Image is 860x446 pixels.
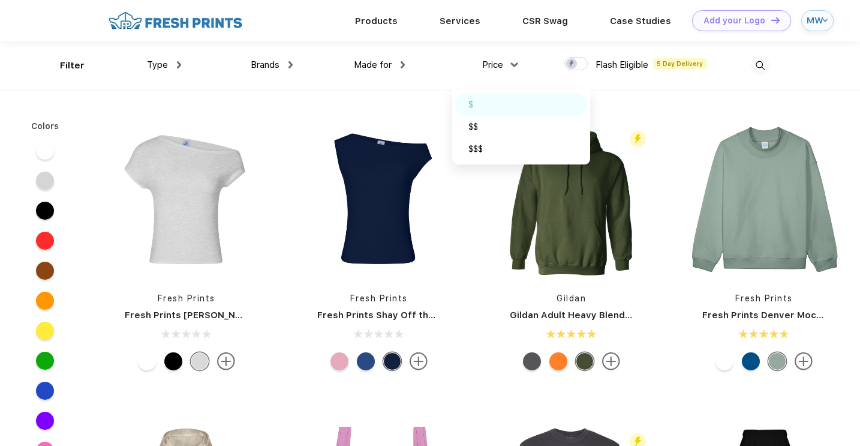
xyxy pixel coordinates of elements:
img: func=resize&h=266 [107,121,266,280]
img: more.svg [410,352,428,370]
div: Light Pink [330,352,348,370]
a: Services [440,16,480,26]
img: desktop_search.svg [750,56,770,76]
a: Fresh Prints [158,294,215,303]
div: $$$ [468,143,483,155]
div: $$ [468,121,478,133]
img: arrow_down_blue.svg [823,18,828,23]
span: Flash Eligible [596,59,648,70]
img: more.svg [602,352,620,370]
div: S Orange [549,352,567,370]
a: CSR Swag [522,16,568,26]
img: func=resize&h=266 [299,121,459,280]
div: Ash Grey [191,352,209,370]
div: Royal Blue [742,352,760,370]
img: func=resize&h=266 [492,121,651,280]
a: Fresh Prints [PERSON_NAME] Off the Shoulder Top [125,310,358,321]
div: MW [807,16,820,26]
div: Military Green [576,352,594,370]
img: func=resize&h=266 [684,121,844,280]
img: DT [771,17,780,23]
div: Colors [22,120,68,133]
img: more.svg [795,352,813,370]
div: True Blue [357,352,375,370]
span: Brands [251,59,279,70]
img: dropdown.png [510,62,518,67]
div: Filter [60,59,85,73]
div: Sage Green [768,352,786,370]
img: dropdown.png [177,61,181,68]
div: Add your Logo [703,16,765,26]
img: flash_active_toggle.svg [630,131,646,147]
div: White [138,352,156,370]
img: dropdown.png [288,61,293,68]
div: Navy [383,352,401,370]
a: Fresh Prints Shay Off the Shoulder Tank [317,310,502,321]
a: Fresh Prints [350,294,408,303]
span: Price [482,59,503,70]
a: Products [355,16,398,26]
div: $ [468,98,473,111]
span: Type [147,59,168,70]
div: White [715,352,733,370]
img: fo%20logo%202.webp [105,10,246,31]
img: more.svg [217,352,235,370]
a: Gildan [557,294,586,303]
a: Fresh Prints [735,294,793,303]
div: Charcoal [523,352,541,370]
span: 5 Day Delivery [653,58,706,69]
div: Black [164,352,182,370]
a: Gildan Adult Heavy Blend 8 Oz. 50/50 Hooded Sweatshirt [510,310,772,321]
span: Made for [354,59,392,70]
img: dropdown.png [401,61,405,68]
